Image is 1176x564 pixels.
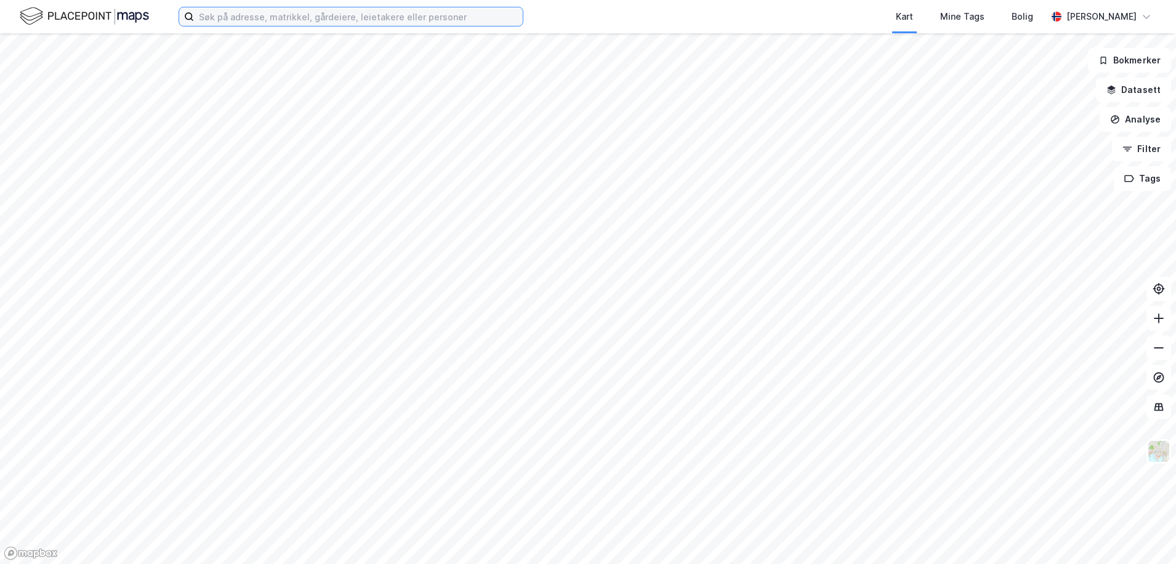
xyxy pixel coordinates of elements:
div: Kart [896,9,913,24]
iframe: Chat Widget [1114,505,1176,564]
div: [PERSON_NAME] [1066,9,1137,24]
img: logo.f888ab2527a4732fd821a326f86c7f29.svg [20,6,149,27]
div: Bolig [1012,9,1033,24]
div: Mine Tags [940,9,985,24]
input: Søk på adresse, matrikkel, gårdeiere, leietakere eller personer [194,7,523,26]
